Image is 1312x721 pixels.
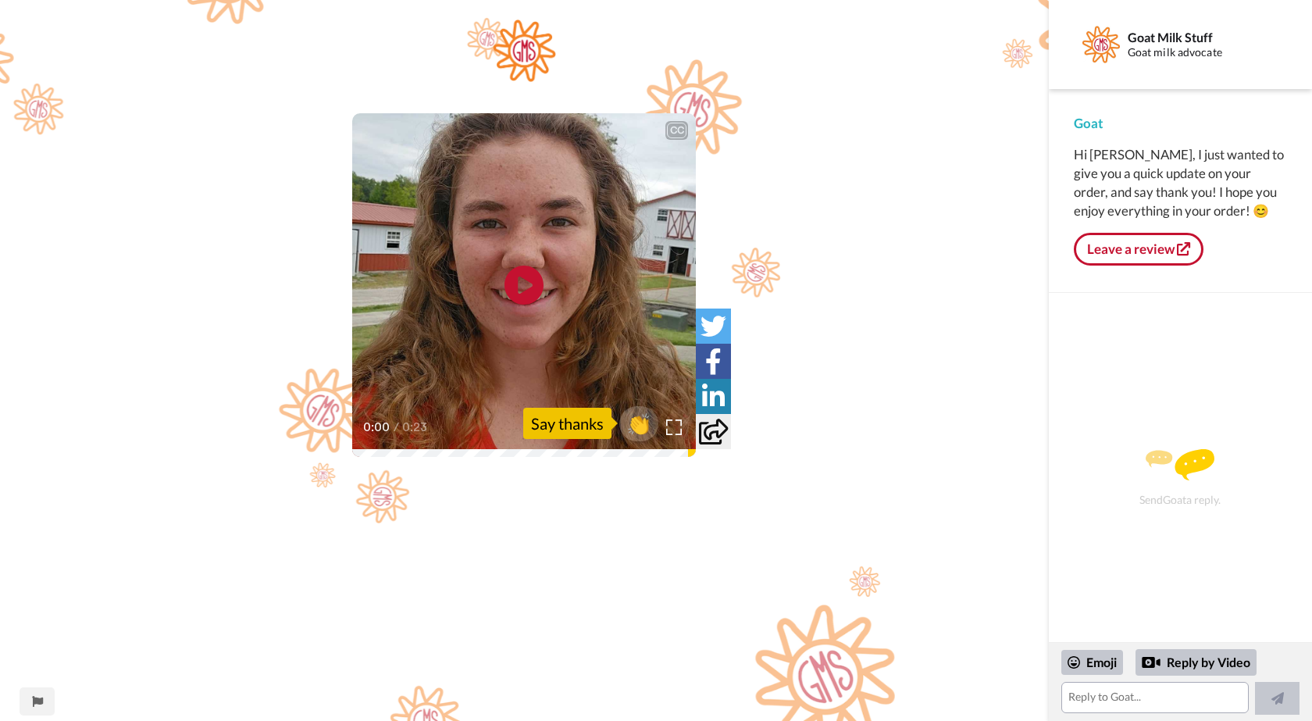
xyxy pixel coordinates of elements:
img: 7916b98f-ae7a-4a87-93be-04eb33a40aaf [493,20,557,82]
div: Reply by Video [1136,649,1257,676]
span: / [394,418,399,437]
div: Goat milk advocate [1128,46,1286,59]
img: Profile Image [1082,26,1120,63]
img: Full screen [666,419,682,435]
button: 👏 [619,406,658,441]
div: Goat [1074,114,1287,133]
span: 👏 [619,411,658,436]
div: Reply by Video [1142,653,1160,672]
span: 0:00 [363,418,390,437]
div: Goat Milk Stuff [1128,30,1286,45]
a: Leave a review [1074,233,1203,266]
img: message.svg [1146,449,1214,480]
div: Hi [PERSON_NAME], I just wanted to give you a quick update on your order, and say thank you! I ho... [1074,145,1287,220]
div: Emoji [1061,650,1123,675]
div: Say thanks [523,408,611,439]
div: Send Goat a reply. [1070,320,1291,634]
div: CC [667,123,686,138]
span: 0:23 [402,418,430,437]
